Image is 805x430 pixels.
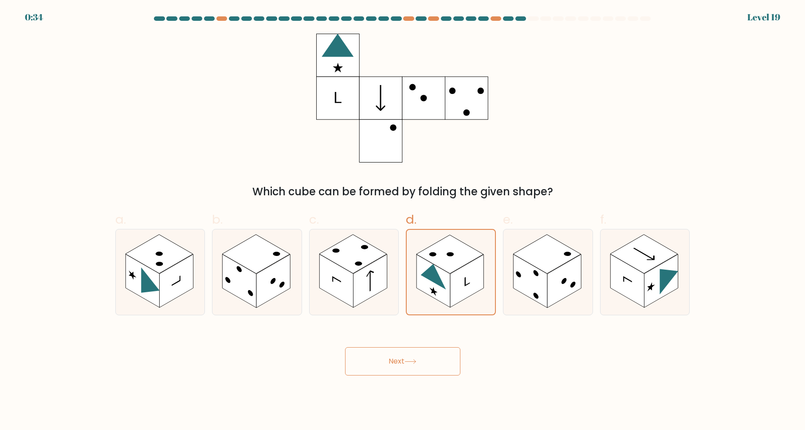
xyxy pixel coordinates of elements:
button: Next [345,347,460,376]
span: c. [309,211,319,228]
span: e. [503,211,513,228]
span: f. [600,211,606,228]
span: b. [212,211,223,228]
div: 0:34 [25,11,43,24]
div: Which cube can be formed by folding the given shape? [121,184,685,200]
span: d. [406,211,416,228]
div: Level 19 [747,11,780,24]
span: a. [115,211,126,228]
